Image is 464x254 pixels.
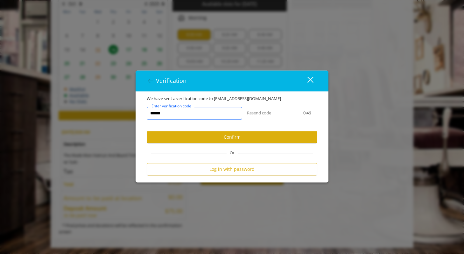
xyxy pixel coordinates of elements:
div: close dialog [300,76,313,86]
button: Confirm [147,131,317,143]
input: verificationCodeText [147,107,242,120]
div: 0:46 [292,110,322,117]
button: Resend code [247,110,271,117]
div: We have sent a verification code to [EMAIL_ADDRESS][DOMAIN_NAME] [142,96,322,102]
span: Verification [156,77,186,85]
button: close dialog [296,75,317,88]
span: Or [227,150,238,156]
label: Enter verification code [148,103,194,109]
button: Log in with password [147,163,317,176]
